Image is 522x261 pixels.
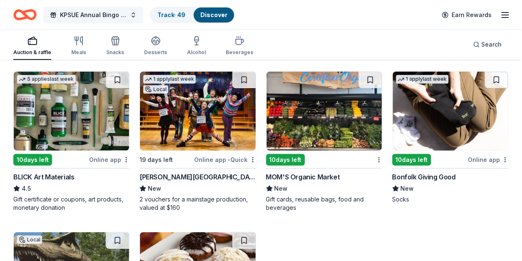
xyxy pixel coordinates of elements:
[267,72,382,151] img: Image for MOM'S Organic Market
[17,75,75,84] div: 5 applies last week
[187,32,206,60] button: Alcohol
[106,49,124,56] div: Snacks
[60,10,127,20] span: KPSUE Annual Bingo Night
[13,71,130,212] a: Image for BLICK Art Materials5 applieslast week10days leftOnline appBLICK Art Materials4.5Gift ce...
[140,71,256,212] a: Image for George Street Playhouse1 applylast weekLocal19 days leftOnline app•Quick[PERSON_NAME][G...
[157,11,185,18] a: Track· 49
[14,72,129,151] img: Image for BLICK Art Materials
[226,49,253,56] div: Beverages
[150,7,235,23] button: Track· 49Discover
[228,157,230,163] span: •
[392,172,456,182] div: Bonfolk Giving Good
[226,32,253,60] button: Beverages
[13,5,37,25] a: Home
[401,184,414,194] span: New
[106,32,124,60] button: Snacks
[195,154,256,165] div: Online app Quick
[71,49,86,56] div: Meals
[392,195,509,204] div: Socks
[392,71,509,204] a: Image for Bonfolk Giving Good1 applylast week10days leftOnline appBonfolk Giving GoodNewSocks
[144,49,167,56] div: Desserts
[468,154,509,165] div: Online app
[140,172,256,182] div: [PERSON_NAME][GEOGRAPHIC_DATA]
[143,85,168,94] div: Local
[144,32,167,60] button: Desserts
[13,154,52,166] div: 10 days left
[13,172,74,182] div: BLICK Art Materials
[275,184,288,194] span: New
[13,49,51,56] div: Auction & raffle
[71,32,86,60] button: Meals
[22,184,31,194] span: 4.5
[13,195,130,212] div: Gift certificate or coupons, art products, monetary donation
[143,75,196,84] div: 1 apply last week
[266,195,382,212] div: Gift cards, reusable bags, food and beverages
[396,75,449,84] div: 1 apply last week
[140,195,256,212] div: 2 vouchers for a mainstage production, valued at $160
[200,11,227,18] a: Discover
[437,7,497,22] a: Earn Rewards
[43,7,143,23] button: KPSUE Annual Bingo Night
[392,154,431,166] div: 10 days left
[482,40,502,50] span: Search
[187,49,206,56] div: Alcohol
[140,155,173,165] div: 19 days left
[140,72,255,151] img: Image for George Street Playhouse
[266,71,382,212] a: Image for MOM'S Organic Market10days leftMOM'S Organic MarketNewGift cards, reusable bags, food a...
[17,236,42,244] div: Local
[266,154,305,166] div: 10 days left
[13,32,51,60] button: Auction & raffle
[467,36,509,53] button: Search
[89,154,130,165] div: Online app
[266,172,340,182] div: MOM'S Organic Market
[393,72,508,151] img: Image for Bonfolk Giving Good
[148,184,161,194] span: New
